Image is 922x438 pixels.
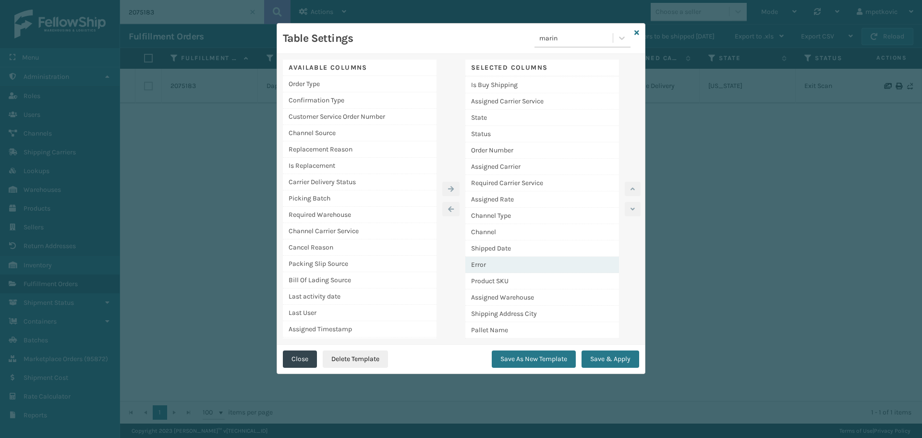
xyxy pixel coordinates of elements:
[582,350,639,368] button: Save & Apply
[465,273,619,289] div: Product SKU
[283,350,317,368] button: Close
[283,338,437,353] div: Excluded Benefits
[283,125,437,141] div: Channel Source
[465,240,619,257] div: Shipped Date
[465,77,619,93] div: Is Buy Shipping
[465,257,619,273] div: Error
[283,288,437,305] div: Last activity date
[283,190,437,207] div: Picking Batch
[283,256,437,272] div: Packing Slip Source
[323,350,388,368] button: Delete Template
[283,174,437,190] div: Carrier Delivery Status
[283,272,437,288] div: Bill Of Lading Source
[283,223,437,239] div: Channel Carrier Service
[283,305,437,321] div: Last User
[465,126,619,142] div: Status
[492,350,576,368] button: Save As New Template
[283,109,437,125] div: Customer Service Order Number
[283,141,437,158] div: Replacement Reason
[465,142,619,159] div: Order Number
[283,321,437,338] div: Assigned Timestamp
[465,175,619,191] div: Required Carrier Service
[465,306,619,322] div: Shipping Address City
[283,76,437,92] div: Order Type
[283,158,437,174] div: Is Replacement
[283,92,437,109] div: Confirmation Type
[283,207,437,223] div: Required Warehouse
[465,159,619,175] div: Assigned Carrier
[283,31,353,46] h3: Table Settings
[465,93,619,110] div: Assigned Carrier Service
[465,224,619,240] div: Channel
[539,33,614,43] div: marin
[465,289,619,306] div: Assigned Warehouse
[465,322,619,338] div: Pallet Name
[465,110,619,126] div: State
[465,208,619,224] div: Channel Type
[465,60,619,76] div: Selected Columns
[283,60,437,76] div: Available Columns
[283,239,437,256] div: Cancel Reason
[465,191,619,208] div: Assigned Rate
